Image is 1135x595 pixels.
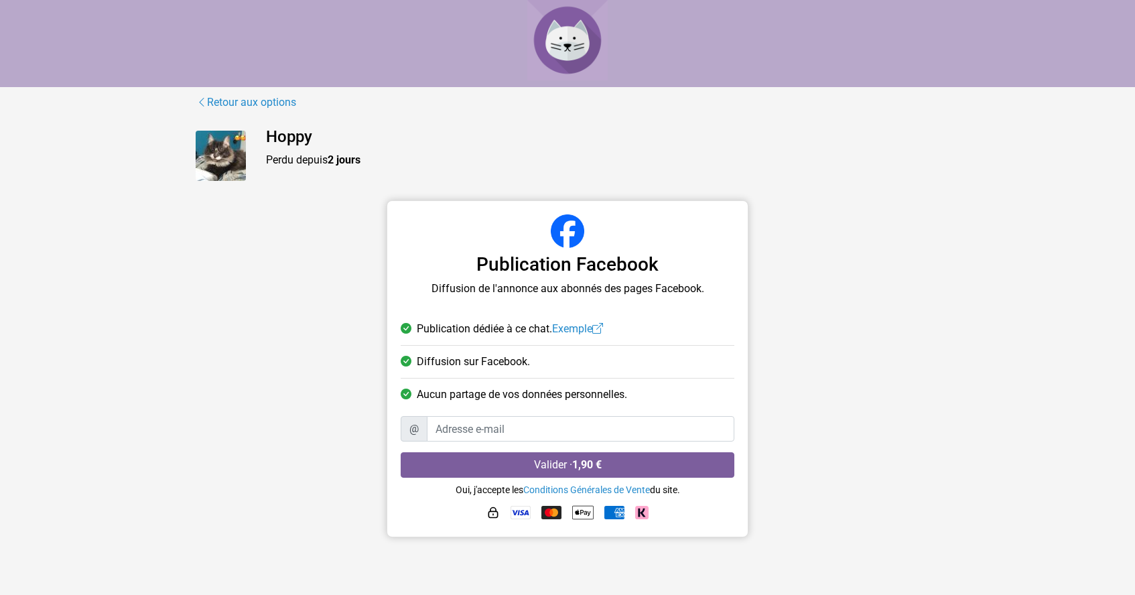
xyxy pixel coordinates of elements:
small: Oui, j'accepte les du site. [456,484,680,495]
strong: 1,90 € [572,458,602,471]
span: Aucun partage de vos données personnelles. [417,387,627,403]
h4: Hoppy [266,127,939,147]
img: American Express [604,506,624,519]
img: Apple Pay [572,502,594,523]
button: Valider ·1,90 € [401,452,734,478]
img: Facebook [551,214,584,248]
span: Diffusion sur Facebook. [417,354,530,370]
strong: 2 jours [328,153,360,166]
p: Perdu depuis [266,152,939,168]
h3: Publication Facebook [401,253,734,276]
input: Adresse e-mail [427,416,734,442]
img: Mastercard [541,506,561,519]
a: Retour aux options [196,94,297,111]
span: Publication dédiée à ce chat. [417,321,603,337]
img: Klarna [635,506,649,519]
a: Conditions Générales de Vente [523,484,650,495]
img: Visa [511,506,531,519]
p: Diffusion de l'annonce aux abonnés des pages Facebook. [401,281,734,297]
a: Exemple [552,322,603,335]
img: HTTPS : paiement sécurisé [486,506,500,519]
span: @ [401,416,427,442]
